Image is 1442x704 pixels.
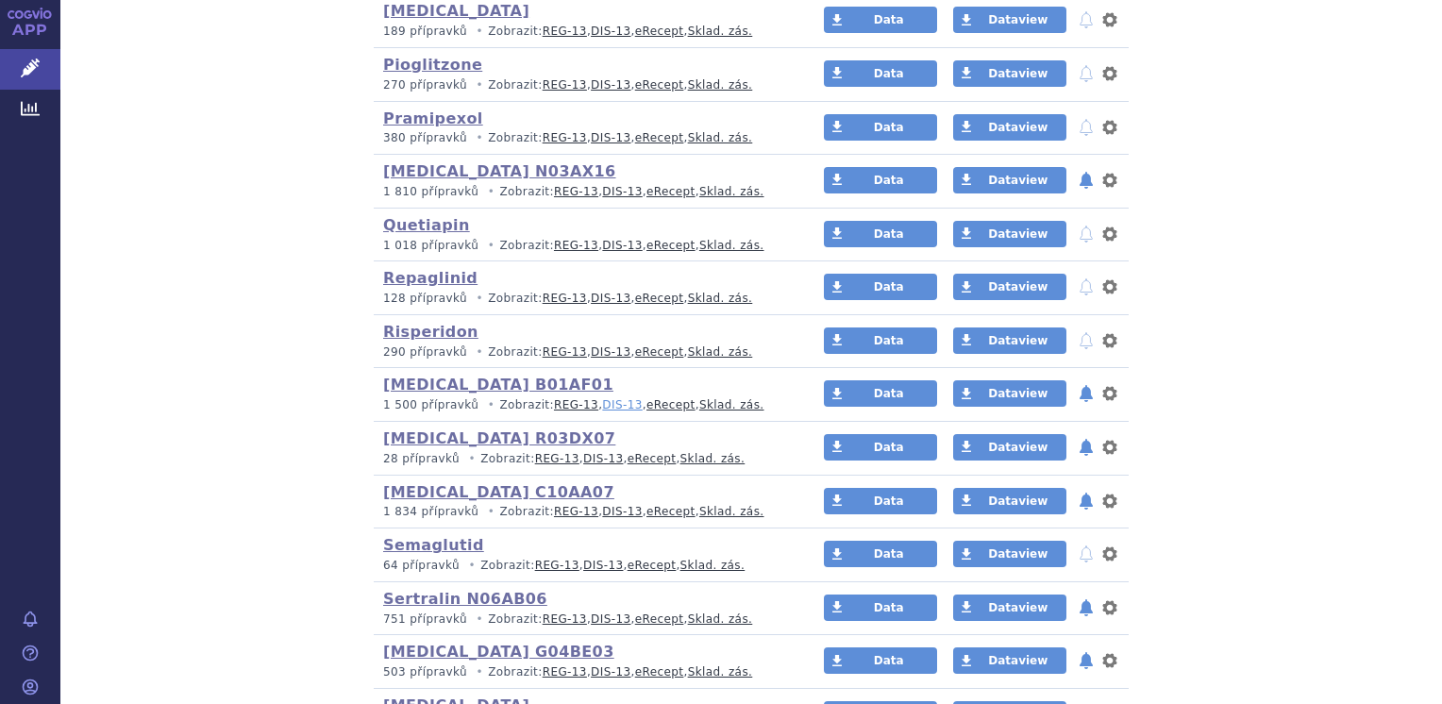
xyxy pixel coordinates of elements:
[1100,329,1119,352] button: nastavení
[543,78,587,92] a: REG-13
[988,654,1048,667] span: Dataview
[1100,62,1119,85] button: nastavení
[646,505,696,518] a: eRecept
[383,56,482,74] a: Pioglitzone
[688,345,753,359] a: Sklad. zás.
[953,274,1066,300] a: Dataview
[383,2,529,20] a: [MEDICAL_DATA]
[824,221,937,247] a: Data
[471,344,488,360] i: •
[471,77,488,93] i: •
[383,612,467,626] span: 751 přípravků
[383,323,478,341] a: Risperidon
[988,494,1048,508] span: Dataview
[543,131,587,144] a: REG-13
[482,238,499,254] i: •
[1100,596,1119,619] button: nastavení
[602,398,642,411] a: DIS-13
[383,505,478,518] span: 1 834 přípravků
[874,387,904,400] span: Data
[628,559,677,572] a: eRecept
[383,398,478,411] span: 1 500 přípravků
[591,25,630,38] a: DIS-13
[688,665,753,679] a: Sklad. zás.
[824,647,937,674] a: Data
[988,601,1048,614] span: Dataview
[1100,116,1119,139] button: nastavení
[1100,169,1119,192] button: nastavení
[383,238,788,254] p: Zobrazit: , , ,
[591,131,630,144] a: DIS-13
[554,239,598,252] a: REG-13
[874,121,904,134] span: Data
[383,24,788,40] p: Zobrazit: , , ,
[635,78,684,92] a: eRecept
[383,504,788,520] p: Zobrazit: , , ,
[699,185,764,198] a: Sklad. zás.
[628,452,677,465] a: eRecept
[680,452,746,465] a: Sklad. zás.
[383,292,467,305] span: 128 přípravků
[953,434,1066,461] a: Dataview
[824,114,937,141] a: Data
[383,429,615,447] a: [MEDICAL_DATA] R03DX07
[591,78,630,92] a: DIS-13
[874,227,904,241] span: Data
[383,185,478,198] span: 1 810 přípravků
[583,452,623,465] a: DIS-13
[1077,8,1096,31] button: notifikace
[953,114,1066,141] a: Dataview
[988,67,1048,80] span: Dataview
[602,505,642,518] a: DIS-13
[383,131,467,144] span: 380 přípravků
[383,345,467,359] span: 290 přípravků
[543,292,587,305] a: REG-13
[471,130,488,146] i: •
[988,547,1048,561] span: Dataview
[953,7,1066,33] a: Dataview
[824,488,937,514] a: Data
[1100,649,1119,672] button: nastavení
[383,559,460,572] span: 64 přípravků
[688,131,753,144] a: Sklad. zás.
[383,291,788,307] p: Zobrazit: , , ,
[554,398,598,411] a: REG-13
[591,612,630,626] a: DIS-13
[1077,329,1096,352] button: notifikace
[482,184,499,200] i: •
[1077,169,1096,192] button: notifikace
[874,334,904,347] span: Data
[635,345,684,359] a: eRecept
[1077,223,1096,245] button: notifikace
[383,665,467,679] span: 503 přípravků
[471,24,488,40] i: •
[383,376,613,394] a: [MEDICAL_DATA] B01AF01
[1100,490,1119,512] button: nastavení
[383,451,788,467] p: Zobrazit: , , ,
[680,559,746,572] a: Sklad. zás.
[646,398,696,411] a: eRecept
[554,185,598,198] a: REG-13
[383,77,788,93] p: Zobrazit: , , ,
[463,558,480,574] i: •
[699,505,764,518] a: Sklad. zás.
[646,239,696,252] a: eRecept
[482,504,499,520] i: •
[688,25,753,38] a: Sklad. zás.
[383,483,614,501] a: [MEDICAL_DATA] C10AA07
[699,398,764,411] a: Sklad. zás.
[383,78,467,92] span: 270 přípravků
[874,494,904,508] span: Data
[383,269,478,287] a: Repaglinid
[824,541,937,567] a: Data
[874,174,904,187] span: Data
[383,184,788,200] p: Zobrazit: , , ,
[1100,543,1119,565] button: nastavení
[988,13,1048,26] span: Dataview
[953,541,1066,567] a: Dataview
[953,221,1066,247] a: Dataview
[874,67,904,80] span: Data
[953,488,1066,514] a: Dataview
[635,612,684,626] a: eRecept
[988,387,1048,400] span: Dataview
